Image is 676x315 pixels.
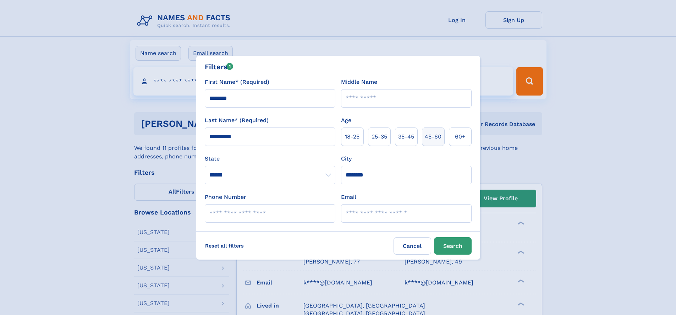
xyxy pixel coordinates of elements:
div: Filters [205,61,233,72]
label: Cancel [394,237,431,255]
label: First Name* (Required) [205,78,269,86]
button: Search [434,237,472,255]
label: State [205,154,335,163]
label: Reset all filters [200,237,248,254]
label: Middle Name [341,78,377,86]
label: Phone Number [205,193,246,201]
label: City [341,154,352,163]
label: Age [341,116,351,125]
span: 45‑60 [425,132,441,141]
span: 18‑25 [345,132,359,141]
span: 25‑35 [372,132,387,141]
span: 60+ [455,132,466,141]
label: Last Name* (Required) [205,116,269,125]
label: Email [341,193,356,201]
span: 35‑45 [398,132,414,141]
